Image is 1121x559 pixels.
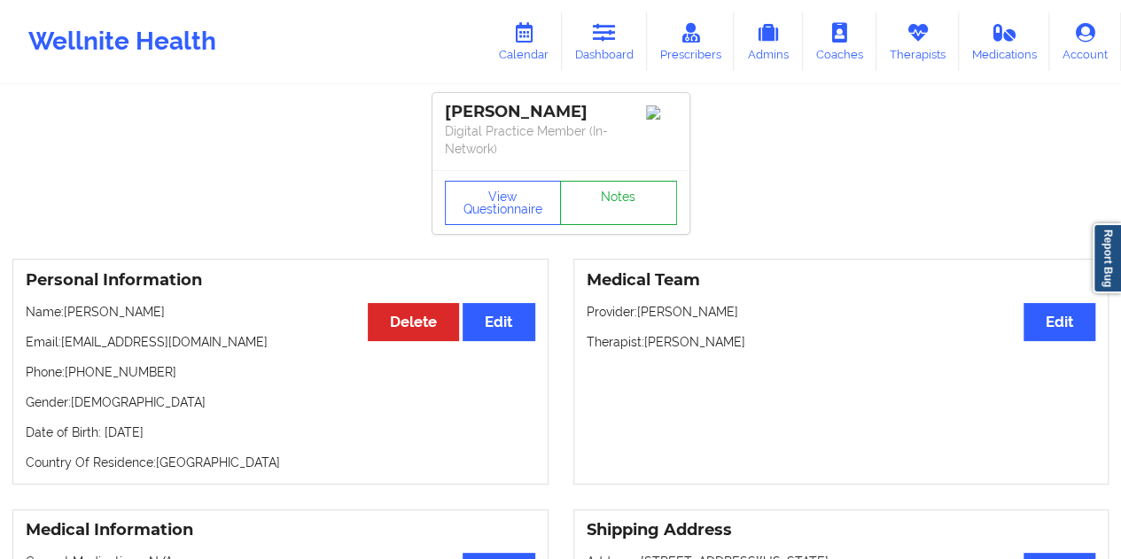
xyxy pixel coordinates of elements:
[560,181,677,225] a: Notes
[26,393,535,411] p: Gender: [DEMOGRAPHIC_DATA]
[445,102,677,122] div: [PERSON_NAME]
[646,105,677,120] img: Image%2Fplaceholer-image.png
[959,12,1050,71] a: Medications
[1093,223,1121,293] a: Report Bug
[562,12,647,71] a: Dashboard
[647,12,735,71] a: Prescribers
[486,12,562,71] a: Calendar
[445,181,562,225] button: View Questionnaire
[26,363,535,381] p: Phone: [PHONE_NUMBER]
[587,270,1096,291] h3: Medical Team
[26,520,535,540] h3: Medical Information
[26,333,535,351] p: Email: [EMAIL_ADDRESS][DOMAIN_NAME]
[587,303,1096,321] p: Provider: [PERSON_NAME]
[463,303,534,341] button: Edit
[587,520,1096,540] h3: Shipping Address
[734,12,803,71] a: Admins
[26,423,535,441] p: Date of Birth: [DATE]
[876,12,959,71] a: Therapists
[1024,303,1095,341] button: Edit
[26,454,535,471] p: Country Of Residence: [GEOGRAPHIC_DATA]
[368,303,459,341] button: Delete
[26,270,535,291] h3: Personal Information
[26,303,535,321] p: Name: [PERSON_NAME]
[803,12,876,71] a: Coaches
[1049,12,1121,71] a: Account
[445,122,677,158] p: Digital Practice Member (In-Network)
[587,333,1096,351] p: Therapist: [PERSON_NAME]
